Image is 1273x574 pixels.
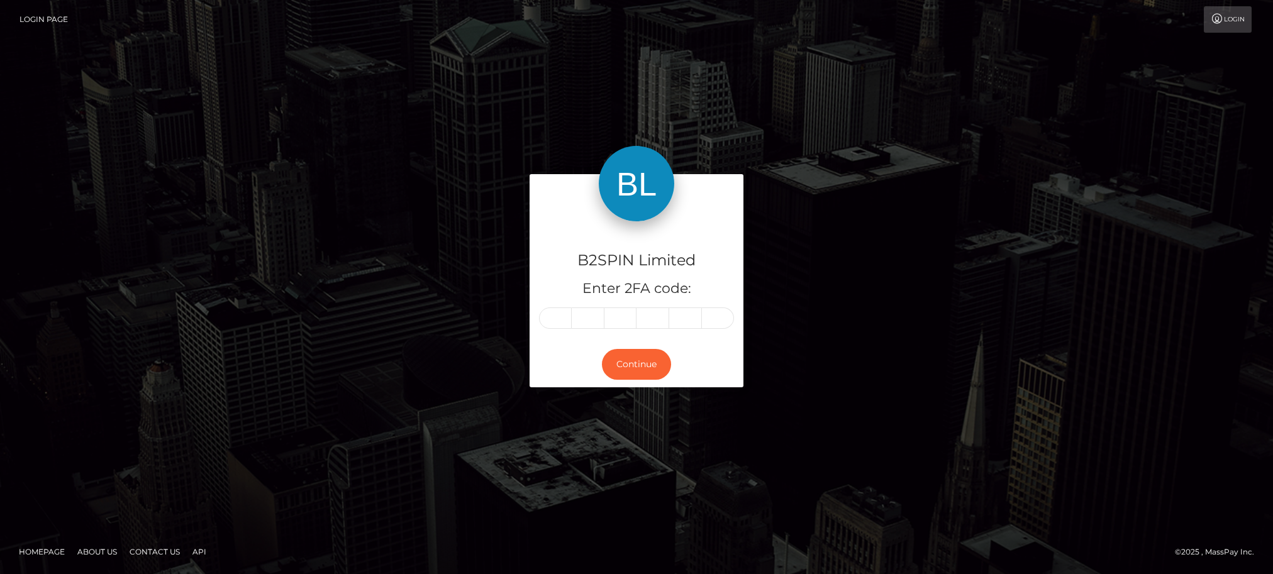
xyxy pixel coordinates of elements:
button: Continue [602,349,671,380]
a: Contact Us [125,542,185,561]
div: © 2025 , MassPay Inc. [1175,545,1264,559]
a: Homepage [14,542,70,561]
a: Login [1204,6,1252,33]
h4: B2SPIN Limited [539,250,734,272]
a: API [187,542,211,561]
img: B2SPIN Limited [599,146,674,221]
a: Login Page [19,6,68,33]
h5: Enter 2FA code: [539,279,734,299]
a: About Us [72,542,122,561]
